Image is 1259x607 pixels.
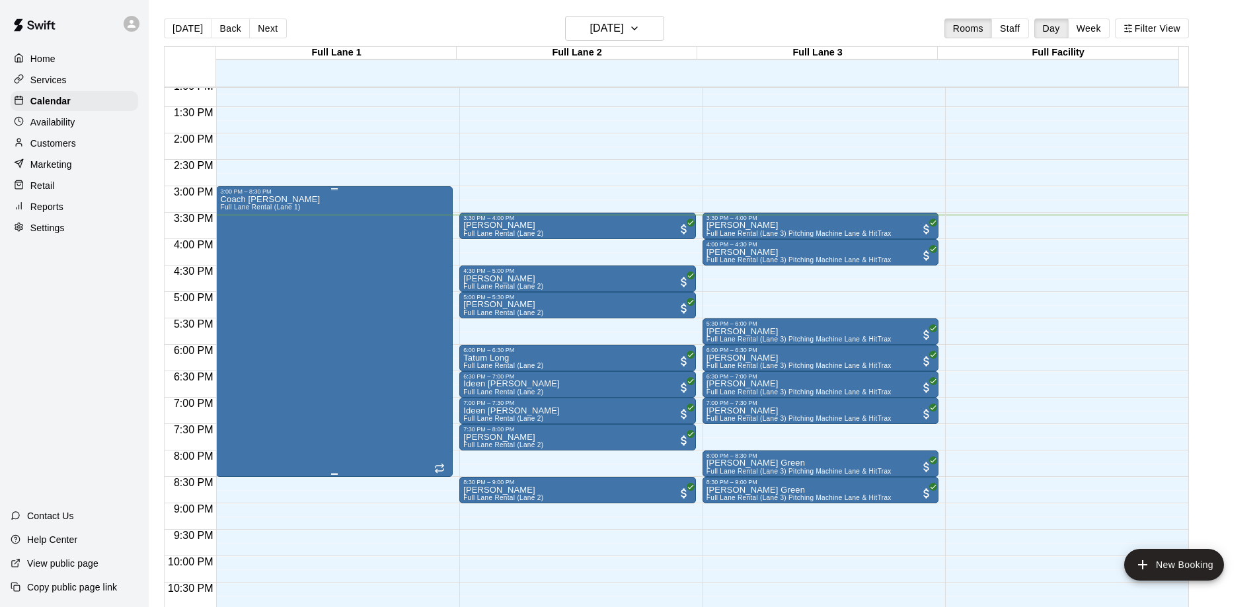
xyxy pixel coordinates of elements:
button: [DATE] [164,18,211,38]
div: 8:30 PM – 9:00 PM: Jerrett Sandridge [459,477,696,503]
span: Full Lane Rental (Lane 2) [463,388,543,396]
button: add [1124,549,1224,581]
span: All customers have paid [920,460,933,474]
span: All customers have paid [677,381,691,394]
span: 3:30 PM [171,213,217,224]
div: 3:00 PM – 8:30 PM: Coach Wes [216,186,453,477]
div: 4:00 PM – 4:30 PM: Colton Edgemon [703,239,939,266]
span: All customers have paid [920,381,933,394]
p: Home [30,52,56,65]
span: 9:30 PM [171,530,217,541]
span: Full Lane Rental (Lane 2) [463,494,543,501]
span: 1:30 PM [171,107,217,118]
a: Retail [11,176,138,196]
span: Recurring event [434,463,445,474]
div: 7:30 PM – 8:00 PM [463,426,692,433]
a: Availability [11,112,138,132]
span: All customers have paid [677,434,691,447]
div: 7:00 PM – 7:30 PM [463,400,692,406]
div: 4:30 PM – 5:00 PM: Carter Davis [459,266,696,292]
span: All customers have paid [677,355,691,368]
span: Full Lane Rental (Lane 2) [463,283,543,290]
p: Calendar [30,94,71,108]
div: Calendar [11,91,138,111]
div: 8:00 PM – 8:30 PM: Maddox Green [703,450,939,477]
div: 8:30 PM – 9:00 PM [706,479,935,485]
div: 8:30 PM – 9:00 PM: Maddox Green [703,477,939,503]
span: Full Lane Rental (Lane 2) [463,415,543,422]
p: Help Center [27,533,77,546]
span: All customers have paid [677,408,691,421]
span: Full Lane Rental (Lane 3) Pitching Machine Lane & HitTrax [706,415,892,422]
button: Week [1068,18,1110,38]
div: 4:30 PM – 5:00 PM [463,268,692,274]
div: 3:00 PM – 8:30 PM [220,188,449,195]
span: 8:30 PM [171,477,217,488]
div: 3:30 PM – 4:00 PM: Cameron Saunders [459,213,696,239]
a: Home [11,49,138,69]
span: All customers have paid [677,302,691,315]
div: 6:00 PM – 6:30 PM [463,347,692,353]
div: 3:30 PM – 4:00 PM [463,215,692,221]
a: Services [11,70,138,90]
span: Full Lane Rental (Lane 1) [220,203,300,211]
div: Full Lane 3 [697,47,938,59]
span: 9:00 PM [171,503,217,515]
button: [DATE] [565,16,664,41]
div: 6:00 PM – 6:30 PM [706,347,935,353]
a: Settings [11,218,138,238]
span: Full Lane Rental (Lane 2) [463,309,543,316]
div: 4:00 PM – 4:30 PM [706,241,935,248]
div: 6:00 PM – 6:30 PM: Weston Tingle [703,345,939,371]
a: Reports [11,197,138,217]
span: Full Lane Rental (Lane 3) Pitching Machine Lane & HitTrax [706,494,892,501]
span: All customers have paid [677,275,691,289]
span: 8:00 PM [171,450,217,462]
button: Filter View [1115,18,1189,38]
button: Rooms [944,18,992,38]
div: Full Facility [938,47,1178,59]
span: All customers have paid [920,355,933,368]
h6: [DATE] [590,19,624,38]
span: 7:00 PM [171,398,217,409]
span: 4:00 PM [171,239,217,250]
p: Copy public page link [27,581,117,594]
a: Customers [11,133,138,153]
div: 6:30 PM – 7:00 PM: Guy Selilog [703,371,939,398]
span: 4:30 PM [171,266,217,277]
div: 5:00 PM – 5:30 PM: Guy Selilog [459,292,696,318]
div: 8:30 PM – 9:00 PM [463,479,692,485]
span: All customers have paid [677,223,691,236]
div: 6:00 PM – 6:30 PM: Tatum Long [459,345,696,371]
span: All customers have paid [920,223,933,236]
div: 5:30 PM – 6:00 PM: Weston Tingle [703,318,939,345]
span: 2:30 PM [171,160,217,171]
button: Staff [991,18,1029,38]
p: Contact Us [27,509,74,522]
span: 3:00 PM [171,186,217,197]
span: Full Lane Rental (Lane 3) Pitching Machine Lane & HitTrax [706,230,892,237]
span: Full Lane Rental (Lane 3) Pitching Machine Lane & HitTrax [706,468,892,475]
span: Full Lane Rental (Lane 2) [463,362,543,369]
span: Full Lane Rental (Lane 2) [463,230,543,237]
div: Full Lane 1 [216,47,457,59]
span: 5:00 PM [171,292,217,303]
p: Availability [30,116,75,129]
p: Retail [30,179,55,192]
button: Next [249,18,286,38]
span: All customers have paid [920,487,933,500]
p: View public page [27,557,98,570]
button: Day [1034,18,1069,38]
div: 6:30 PM – 7:00 PM [463,373,692,380]
div: 3:30 PM – 4:00 PM: Lindsey Bucey [703,213,939,239]
div: Marketing [11,155,138,174]
span: All customers have paid [920,328,933,341]
span: All customers have paid [920,408,933,421]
